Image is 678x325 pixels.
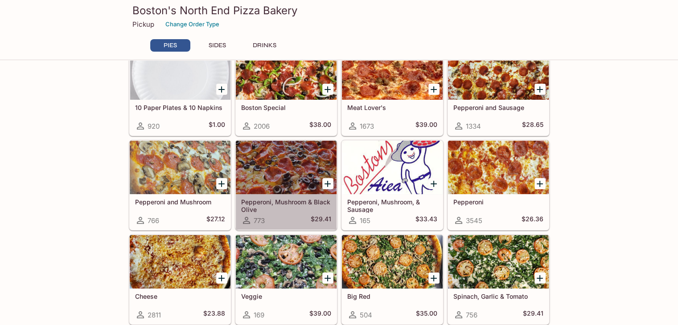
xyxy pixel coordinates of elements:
[245,39,285,52] button: DRINKS
[161,17,223,31] button: Change Order Type
[466,122,481,130] span: 1334
[453,292,543,300] h5: Spinach, Garlic & Tomato
[341,235,443,325] a: Big Red504$35.00
[342,141,443,194] div: Pepperoni, Mushroom, & Sausage
[448,235,549,288] div: Spinach, Garlic & Tomato
[360,122,374,130] span: 1673
[236,141,337,194] div: Pepperoni, Mushroom & Black Olive
[148,311,161,319] span: 2811
[235,46,337,136] a: Boston Special2006$38.00
[534,84,546,95] button: Add Pepperoni and Sausage
[311,215,331,226] h5: $29.41
[415,215,437,226] h5: $33.43
[236,235,337,288] div: Veggie
[236,46,337,100] div: Boston Special
[448,235,549,325] a: Spinach, Garlic & Tomato756$29.41
[448,141,549,194] div: Pepperoni
[216,272,227,284] button: Add Cheese
[534,178,546,189] button: Add Pepperoni
[235,235,337,325] a: Veggie169$39.00
[347,198,437,213] h5: Pepperoni, Mushroom, & Sausage
[130,46,230,100] div: 10 Paper Plates & 10 Napkins
[428,84,440,95] button: Add Meat Lover's
[341,140,443,230] a: Pepperoni, Mushroom, & Sausage165$33.43
[522,215,543,226] h5: $26.36
[448,46,549,136] a: Pepperoni and Sausage1334$28.65
[360,216,370,225] span: 165
[523,309,543,320] h5: $29.41
[322,178,333,189] button: Add Pepperoni, Mushroom & Black Olive
[135,292,225,300] h5: Cheese
[209,121,225,131] h5: $1.00
[534,272,546,284] button: Add Spinach, Garlic & Tomato
[309,309,331,320] h5: $39.00
[342,46,443,100] div: Meat Lover's
[129,140,231,230] a: Pepperoni and Mushroom766$27.12
[241,104,331,111] h5: Boston Special
[341,46,443,136] a: Meat Lover's1673$39.00
[216,84,227,95] button: Add 10 Paper Plates & 10 Napkins
[254,216,265,225] span: 773
[342,235,443,288] div: Big Red
[241,292,331,300] h5: Veggie
[322,84,333,95] button: Add Boston Special
[254,122,270,130] span: 2006
[130,235,230,288] div: Cheese
[415,121,437,131] h5: $39.00
[197,39,238,52] button: SIDES
[148,122,160,130] span: 920
[254,311,264,319] span: 169
[466,216,482,225] span: 3545
[428,178,440,189] button: Add Pepperoni, Mushroom, & Sausage
[235,140,337,230] a: Pepperoni, Mushroom & Black Olive773$29.41
[522,121,543,131] h5: $28.65
[453,198,543,206] h5: Pepperoni
[360,311,372,319] span: 504
[130,141,230,194] div: Pepperoni and Mushroom
[132,4,546,17] h3: Boston's North End Pizza Bakery
[129,46,231,136] a: 10 Paper Plates & 10 Napkins920$1.00
[347,292,437,300] h5: Big Red
[132,20,154,28] p: Pickup
[203,309,225,320] h5: $23.88
[129,235,231,325] a: Cheese2811$23.88
[148,216,159,225] span: 766
[241,198,331,213] h5: Pepperoni, Mushroom & Black Olive
[309,121,331,131] h5: $38.00
[448,140,549,230] a: Pepperoni3545$26.36
[135,198,225,206] h5: Pepperoni and Mushroom
[448,46,549,100] div: Pepperoni and Sausage
[453,104,543,111] h5: Pepperoni and Sausage
[216,178,227,189] button: Add Pepperoni and Mushroom
[150,39,190,52] button: PIES
[416,309,437,320] h5: $35.00
[466,311,477,319] span: 756
[135,104,225,111] h5: 10 Paper Plates & 10 Napkins
[206,215,225,226] h5: $27.12
[428,272,440,284] button: Add Big Red
[322,272,333,284] button: Add Veggie
[347,104,437,111] h5: Meat Lover's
